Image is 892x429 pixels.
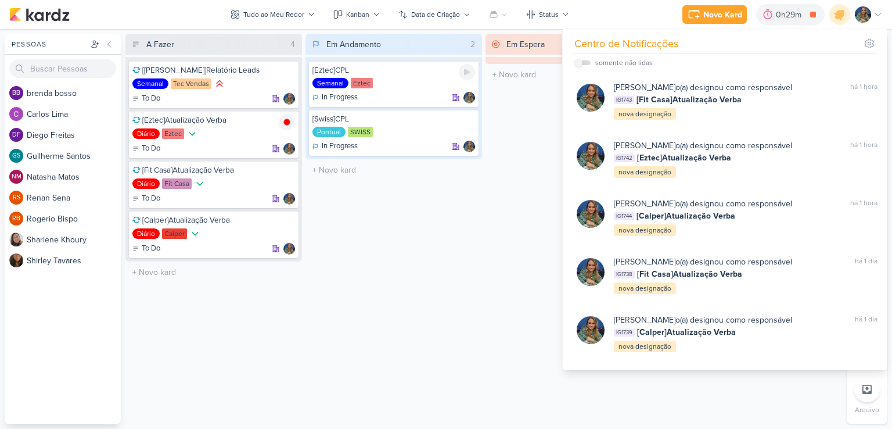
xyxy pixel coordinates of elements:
[189,228,201,239] div: Prioridade Baixa
[279,114,295,130] img: tracking
[162,178,192,189] div: Fit Casa
[351,78,373,88] div: Eztec
[27,108,121,120] div: C a r l o s L i m a
[463,141,475,152] div: Responsável: Isabella Gutierres
[283,143,295,155] div: Responsável: Isabella Gutierres
[463,92,475,103] img: Isabella Gutierres
[171,78,211,89] div: Tec Vendas
[614,212,634,220] span: IG1744
[283,143,295,155] img: Isabella Gutierres
[162,128,184,139] div: Eztec
[850,198,877,210] div: há 1 hora
[614,166,676,178] div: nova designação
[9,170,23,184] div: Natasha Matos
[9,59,116,78] input: Buscar Pessoas
[312,65,475,76] div: [Eztec]CPL
[466,38,480,51] div: 2
[12,132,20,138] p: DF
[637,152,731,164] span: [Eztec]Atualização Verba
[132,178,160,189] div: Diário
[574,36,678,52] div: Centro de Notificações
[637,268,742,280] span: [Fit Casa]Atualização Verba
[703,9,742,21] div: Novo Kard
[614,283,676,294] div: nova designação
[214,78,225,90] div: Prioridade Alta
[132,243,160,255] div: To Do
[27,171,121,183] div: N a t a s h a M a t o s
[850,81,877,94] div: há 1 hora
[27,192,121,204] div: R e n a n S e n a
[459,64,475,80] div: Ligar relógio
[488,66,660,83] input: + Novo kard
[12,153,20,159] p: GS
[132,65,295,76] div: [Tec Vendas]Relatório Leads
[636,210,735,222] span: [Calper]Atualização Verba
[577,142,605,170] img: Isabella Gutierres
[162,228,187,239] div: Calper
[27,129,121,141] div: D i e g o F r e i t a s
[577,258,605,286] img: Isabella Gutierres
[9,233,23,246] img: Sharlene Khoury
[614,96,634,104] span: IG1743
[132,93,160,105] div: To Do
[9,128,23,142] div: Diego Freitas
[855,256,877,268] div: há 1 dia
[9,39,88,49] div: Pessoas
[142,143,160,155] p: To Do
[9,191,23,205] div: Renan Sena
[850,140,877,152] div: há 1 hora
[577,84,605,112] img: Isabella Gutierres
[9,212,23,226] div: Rogerio Bispo
[12,216,20,222] p: RB
[9,8,70,22] img: kardz.app
[614,83,675,92] b: [PERSON_NAME]
[855,6,871,23] img: Isabella Gutierres
[9,107,23,121] img: Carlos Lima
[27,255,121,267] div: S h i r l e y T a v a r e s
[283,93,295,105] img: Isabella Gutierres
[614,256,792,268] div: o(a) designou como responsável
[595,58,653,68] div: somente não lidas
[855,314,877,326] div: há 1 dia
[283,193,295,205] img: Isabella Gutierres
[614,257,675,267] b: [PERSON_NAME]
[636,94,742,106] span: [Fit Casa]Atualização Verba
[27,150,121,162] div: G u i l h e r m e S a n t o s
[9,86,23,100] div: brenda bosso
[682,5,747,24] button: Novo Kard
[855,405,879,415] p: Arquivo
[463,141,475,152] img: Isabella Gutierres
[776,9,805,21] div: 0h29m
[142,243,160,255] p: To Do
[146,38,174,51] div: A Fazer
[132,228,160,239] div: Diário
[614,314,792,326] div: o(a) designou como responsável
[614,141,675,151] b: [PERSON_NAME]
[577,316,605,344] img: Isabella Gutierres
[614,198,792,210] div: o(a) designou como responsável
[132,143,160,155] div: To Do
[12,90,20,96] p: bb
[283,243,295,255] img: Isabella Gutierres
[312,127,346,137] div: Pontual
[132,215,295,226] div: [Calper]Atualização Verba
[614,224,676,236] div: nova designação
[312,92,358,103] div: In Progress
[12,174,21,180] p: NM
[186,128,198,140] div: Prioridade Baixa
[614,81,792,94] div: o(a) designou como responsável
[614,341,676,352] div: nova designação
[614,270,635,278] span: IG1738
[614,108,676,120] div: nova designação
[308,162,480,178] input: + Novo kard
[194,178,206,190] div: Prioridade Baixa
[27,87,121,99] div: b r e n d a b o s s o
[312,114,475,124] div: [Swiss]CPL
[286,38,300,51] div: 4
[27,234,121,246] div: S h a r l e n e K h o u r y
[142,93,160,105] p: To Do
[132,193,160,205] div: To Do
[577,200,605,228] img: Isabella Gutierres
[614,140,792,152] div: o(a) designou como responsável
[614,315,675,325] b: [PERSON_NAME]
